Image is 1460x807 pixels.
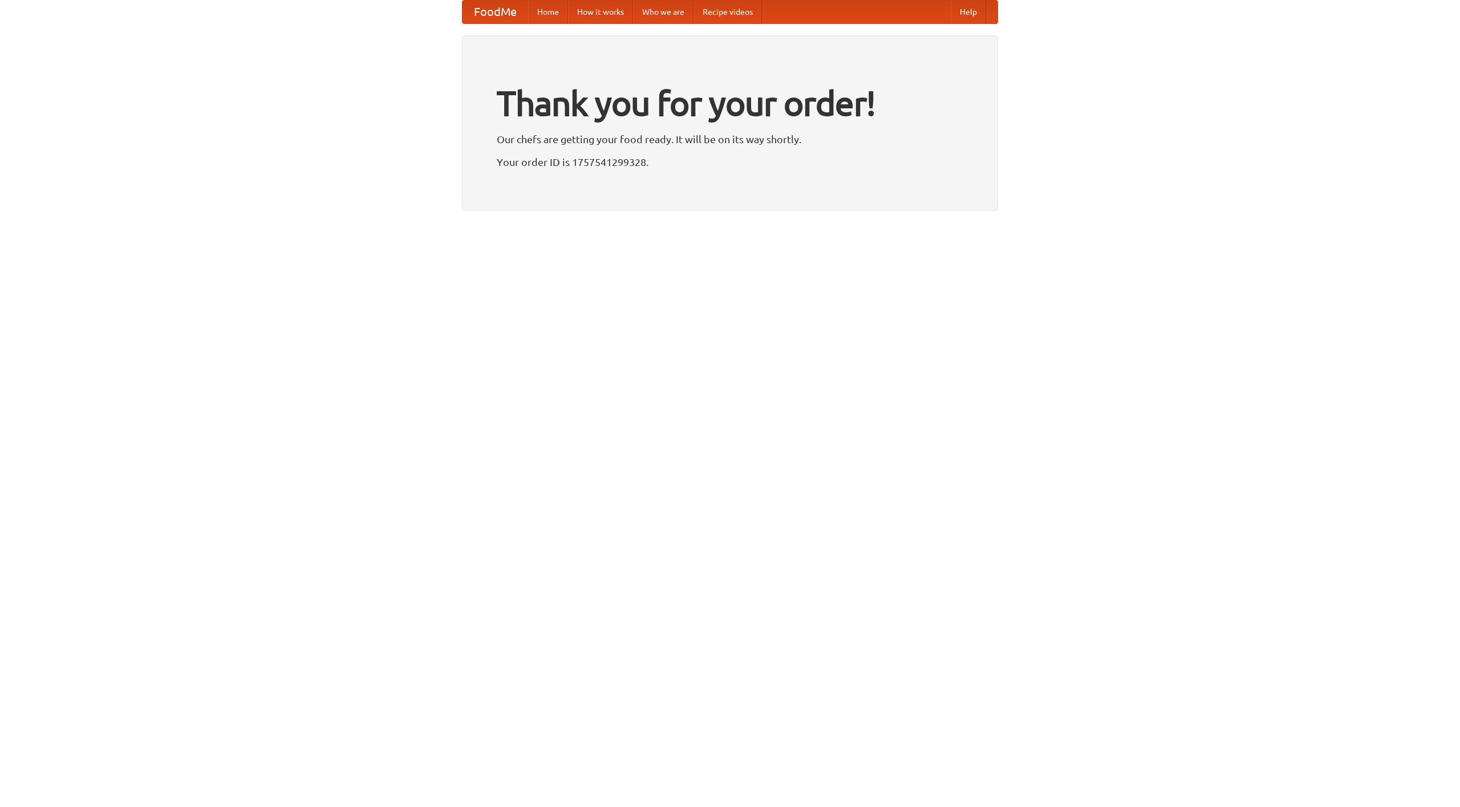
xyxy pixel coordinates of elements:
p: Your order ID is 1757541299328. [497,153,963,171]
a: Home [528,1,568,23]
a: FoodMe [463,1,528,23]
a: How it works [568,1,633,23]
a: Help [951,1,986,23]
h1: Thank you for your order! [497,76,963,131]
p: Our chefs are getting your food ready. It will be on its way shortly. [497,131,963,148]
a: Recipe videos [693,1,762,23]
a: Who we are [633,1,693,23]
